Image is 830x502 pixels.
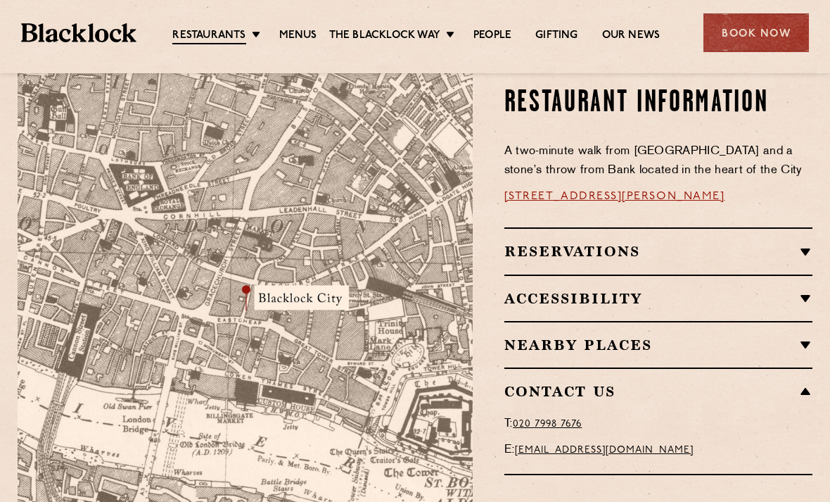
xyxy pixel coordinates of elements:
[329,29,440,43] a: The Blacklock Way
[473,29,511,43] a: People
[504,415,812,434] p: T:
[279,29,317,43] a: Menus
[602,29,660,43] a: Our News
[504,290,812,307] h2: Accessibility
[504,191,725,202] a: [STREET_ADDRESS][PERSON_NAME]
[703,13,809,52] div: Book Now
[513,419,582,429] a: Call phone number 020 7998 7676
[504,86,812,121] h2: Restaurant Information
[535,29,577,43] a: Gifting
[172,29,245,44] a: Restaurants
[21,23,136,43] img: BL_Textured_Logo-footer-cropped.svg
[504,337,812,353] h2: Nearby Places
[504,383,812,400] h2: Contact Us
[504,142,812,180] p: A two-minute walk from [GEOGRAPHIC_DATA] and a stone’s throw from Bank located in the heart of th...
[504,441,812,460] p: E:
[515,445,694,456] a: [EMAIL_ADDRESS][DOMAIN_NAME]
[504,243,812,260] h2: Reservations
